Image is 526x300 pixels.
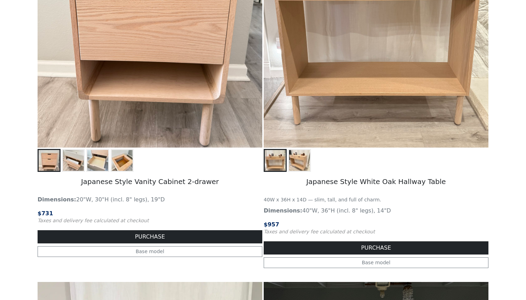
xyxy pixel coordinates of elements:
[87,150,108,171] img: Japanese Style Vanity Cabinet - 2-drawer
[112,150,133,171] img: Japanese Style Vanity Cabinet - Countertop Frame
[38,210,53,217] span: $ 731
[264,241,488,255] button: PURCHASE
[264,207,302,214] strong: Dimensions:
[265,150,286,171] img: Japanese Style White Oak Hallway Table
[38,218,149,223] small: Taxes and delivery fee calculated at checkout
[38,230,262,243] button: PURCHASE
[38,195,262,204] p: 20"W, 30"H (incl. 8" legs), 19"D
[38,246,262,257] a: Base model
[38,172,262,193] h5: Japanese Style Vanity Cabinet 2-drawer
[264,257,488,268] a: Base model
[264,172,488,193] h5: Japanese Style White Oak Hallway Table
[38,196,76,203] strong: Dimensions:
[264,229,375,234] small: Taxes and delivery fee calculated at checkout
[39,150,59,171] img: Japanese Style Vanity Cabinet - 2-drawer
[264,221,279,228] span: $ 957
[264,197,381,202] small: 40W x 36H x 14D — slim, tall, and full of charm.
[289,150,310,171] img: Japanese Style White Oak Hallway Table - Side View
[264,207,488,215] p: 40"W, 36"H (incl. 8" legs), 14"D
[63,150,84,171] img: Japanese Style Vanity Cabinet - Tip-out Drawer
